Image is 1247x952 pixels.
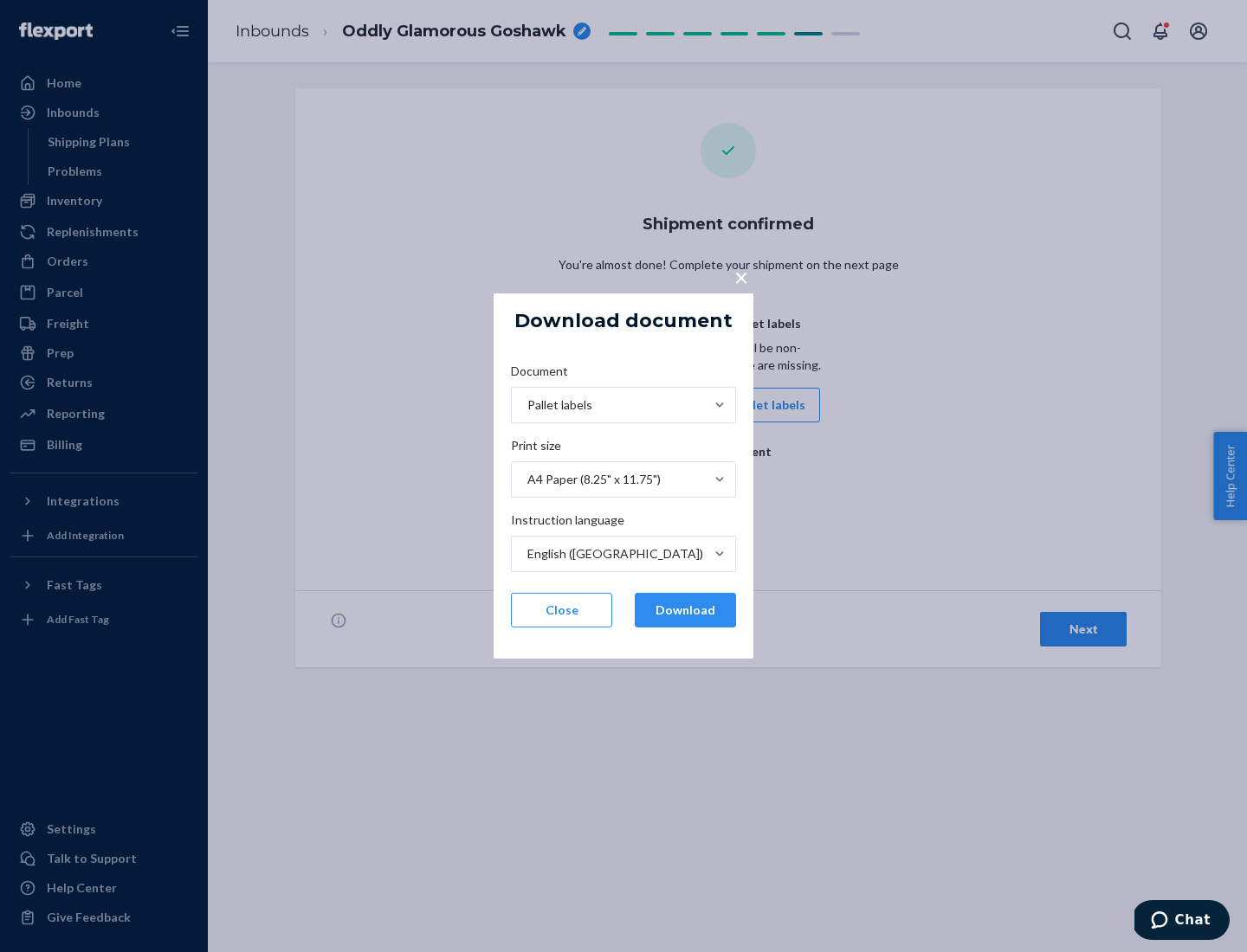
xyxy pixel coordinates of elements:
span: Print size [511,437,561,461]
input: DocumentPallet labels [526,396,527,414]
input: Print sizeA4 Paper (8.25" x 11.75") [526,471,527,488]
span: Instruction language [511,511,624,536]
button: Download [635,593,736,627]
input: Instruction languageEnglish ([GEOGRAPHIC_DATA]) [526,545,527,563]
div: English ([GEOGRAPHIC_DATA]) [527,545,703,563]
span: × [734,262,748,292]
h5: Download document [514,311,733,331]
button: Close [511,593,612,627]
div: A4 Paper (8.25" x 11.75") [527,471,661,488]
iframe: Opens a widget where you can chat to one of our agents [1134,900,1230,943]
div: Pallet labels [527,396,592,414]
span: Document [511,363,568,387]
